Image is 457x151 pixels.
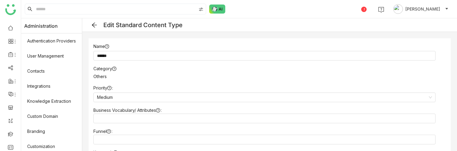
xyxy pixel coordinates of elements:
img: logo [5,4,16,15]
span: Others [93,73,107,80]
label: Funnel [93,128,115,135]
a: Authentication Providers [21,33,82,49]
a: Branding [21,124,82,139]
img: help.svg [378,7,384,13]
img: avatar [393,4,403,14]
label: Business Vocabulary/ Attributes [93,107,164,114]
img: ask-buddy-normal.svg [209,5,225,14]
div: Category [93,65,116,72]
span: [PERSON_NAME] [405,6,440,12]
img: search-type.svg [199,7,203,12]
a: Contacts [21,64,82,79]
button: [PERSON_NAME] [392,4,450,14]
span: Administration [24,18,58,33]
span: Edit Standard Content Type [103,21,183,29]
div: Name [93,43,109,50]
a: Integrations [21,79,82,94]
a: Custom Domain [21,109,82,124]
label: Priority [93,85,115,91]
nz-select-item: Medium [97,93,432,102]
div: 1 [361,7,367,12]
a: Knowledge Extraction [21,94,82,109]
a: User Management [21,49,82,64]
